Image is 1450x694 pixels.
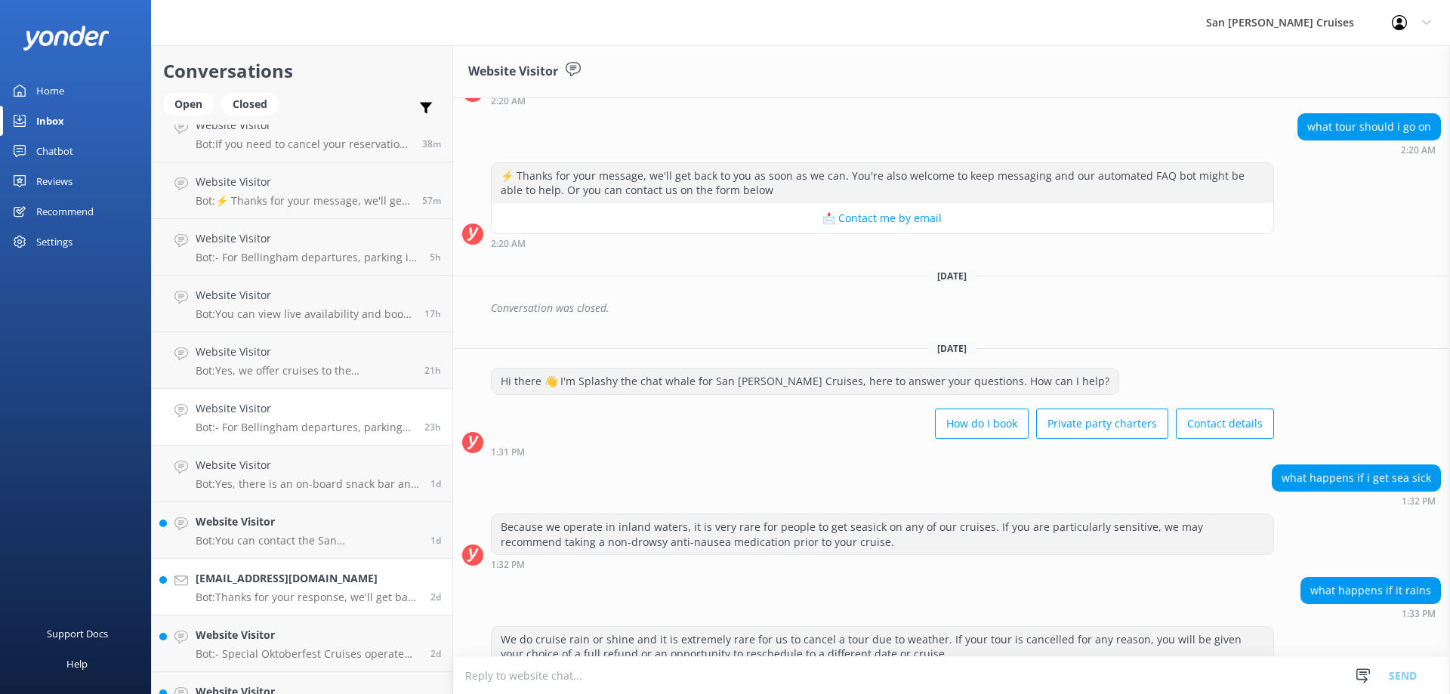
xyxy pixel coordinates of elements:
[1298,114,1440,140] div: what tour should i go on
[196,364,413,378] p: Bot: Yes, we offer cruises to the [GEOGRAPHIC_DATA][PERSON_NAME], including the [DATE] Harbor Day...
[152,389,452,446] a: Website VisitorBot:- For Bellingham departures, parking is available at the [GEOGRAPHIC_DATA]. It...
[196,251,418,264] p: Bot: - For Bellingham departures, parking is available at the [GEOGRAPHIC_DATA]. It costs $0.50/h...
[196,344,413,360] h4: Website Visitor
[196,307,413,321] p: Bot: You can view live availability and book your cruise online at [URL][DOMAIN_NAME]. Alternativ...
[492,203,1273,233] button: 📩 Contact me by email
[424,421,441,433] span: Aug 24 2025 03:26pm (UTC -07:00) America/Tijuana
[1273,465,1440,491] div: what happens if i get sea sick
[491,95,1274,106] div: Jul 24 2025 02:20am (UTC -07:00) America/Tijuana
[430,477,441,490] span: Aug 23 2025 10:59pm (UTC -07:00) America/Tijuana
[1300,608,1441,618] div: Aug 24 2025 01:33pm (UTC -07:00) America/Tijuana
[1402,497,1436,506] strong: 1:32 PM
[163,57,441,85] h2: Conversations
[430,647,441,660] span: Aug 22 2025 05:52pm (UTC -07:00) America/Tijuana
[196,287,413,304] h4: Website Visitor
[491,446,1274,457] div: Aug 24 2025 01:31pm (UTC -07:00) America/Tijuana
[36,136,73,166] div: Chatbot
[196,591,419,604] p: Bot: Thanks for your response, we'll get back to you as soon as we can during opening hours.
[491,238,1274,248] div: Jul 24 2025 02:20am (UTC -07:00) America/Tijuana
[1176,409,1274,439] button: Contact details
[491,97,526,106] strong: 2:20 AM
[196,477,419,491] p: Bot: Yes, there is an on-board snack bar and a full bar offering beverages on our cruises.
[430,591,441,603] span: Aug 23 2025 01:16pm (UTC -07:00) America/Tijuana
[36,166,72,196] div: Reviews
[196,570,419,587] h4: [EMAIL_ADDRESS][DOMAIN_NAME]
[422,137,441,150] span: Aug 25 2025 01:52pm (UTC -07:00) America/Tijuana
[221,93,279,116] div: Closed
[1402,609,1436,618] strong: 1:33 PM
[36,227,72,257] div: Settings
[424,307,441,320] span: Aug 24 2025 09:03pm (UTC -07:00) America/Tijuana
[491,560,525,569] strong: 1:32 PM
[422,194,441,207] span: Aug 25 2025 01:34pm (UTC -07:00) America/Tijuana
[152,615,452,672] a: Website VisitorBot:- Special Oktoberfest Cruises operate on [DATE], [DATE], and 4. Cruises depart...
[492,627,1273,667] div: We do cruise rain or shine and it is extremely rare for us to cancel a tour due to weather. If yo...
[47,618,108,649] div: Support Docs
[462,295,1441,321] div: 2025-07-29T02:28:25.494
[152,276,452,332] a: Website VisitorBot:You can view live availability and book your cruise online at [URL][DOMAIN_NAM...
[152,332,452,389] a: Website VisitorBot:Yes, we offer cruises to the [GEOGRAPHIC_DATA][PERSON_NAME], including the [DA...
[928,342,976,355] span: [DATE]
[23,26,110,51] img: yonder-white-logo.png
[152,446,452,502] a: Website VisitorBot:Yes, there is an on-board snack bar and a full bar offering beverages on our c...
[152,106,452,162] a: Website VisitorBot:If you need to cancel your reservation, please contact the team on [PHONE_NUMB...
[152,559,452,615] a: [EMAIL_ADDRESS][DOMAIN_NAME]Bot:Thanks for your response, we'll get back to you as soon as we can...
[221,95,286,112] a: Closed
[935,409,1029,439] button: How do I book
[1301,578,1440,603] div: what happens if it rains
[1272,495,1441,506] div: Aug 24 2025 01:32pm (UTC -07:00) America/Tijuana
[152,219,452,276] a: Website VisitorBot:- For Bellingham departures, parking is available at the [GEOGRAPHIC_DATA]. It...
[196,534,419,547] p: Bot: You can contact the San [PERSON_NAME] Cruises team at [PHONE_NUMBER] (toll free), 360.738.80...
[66,649,88,679] div: Help
[430,534,441,547] span: Aug 23 2025 03:56pm (UTC -07:00) America/Tijuana
[492,514,1273,554] div: Because we operate in inland waters, it is very rare for people to get seasick on any of our crui...
[1401,146,1436,155] strong: 2:20 AM
[196,400,413,417] h4: Website Visitor
[424,364,441,377] span: Aug 24 2025 04:41pm (UTC -07:00) America/Tijuana
[163,95,221,112] a: Open
[152,162,452,219] a: Website VisitorBot:⚡ Thanks for your message, we'll get back to you as soon as we can. You're als...
[36,76,64,106] div: Home
[152,502,452,559] a: Website VisitorBot:You can contact the San [PERSON_NAME] Cruises team at [PHONE_NUMBER] (toll fre...
[491,295,1441,321] div: Conversation was closed.
[196,137,411,151] p: Bot: If you need to cancel your reservation, please contact the team on [PHONE_NUMBER] (toll-free...
[196,627,419,643] h4: Website Visitor
[196,174,411,190] h4: Website Visitor
[196,647,419,661] p: Bot: - Special Oktoberfest Cruises operate on [DATE], [DATE], and 4. Cruises depart [GEOGRAPHIC_D...
[196,457,419,473] h4: Website Visitor
[928,270,976,282] span: [DATE]
[491,448,525,457] strong: 1:31 PM
[1036,409,1168,439] button: Private party charters
[196,230,418,247] h4: Website Visitor
[36,106,64,136] div: Inbox
[430,251,441,264] span: Aug 25 2025 08:45am (UTC -07:00) America/Tijuana
[1297,144,1441,155] div: Jul 24 2025 02:20am (UTC -07:00) America/Tijuana
[491,239,526,248] strong: 2:20 AM
[492,369,1118,394] div: Hi there 👋 I'm Splashy the chat whale for San [PERSON_NAME] Cruises, here to answer your question...
[196,514,419,530] h4: Website Visitor
[196,421,413,434] p: Bot: - For Bellingham departures, parking is available at the [GEOGRAPHIC_DATA]. It costs $0.50/h...
[492,163,1273,203] div: ⚡ Thanks for your message, we'll get back to you as soon as we can. You're also welcome to keep m...
[196,117,411,134] h4: Website Visitor
[163,93,214,116] div: Open
[196,194,411,208] p: Bot: ⚡ Thanks for your message, we'll get back to you as soon as we can. You're also welcome to k...
[491,559,1274,569] div: Aug 24 2025 01:32pm (UTC -07:00) America/Tijuana
[468,62,558,82] h3: Website Visitor
[36,196,94,227] div: Recommend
